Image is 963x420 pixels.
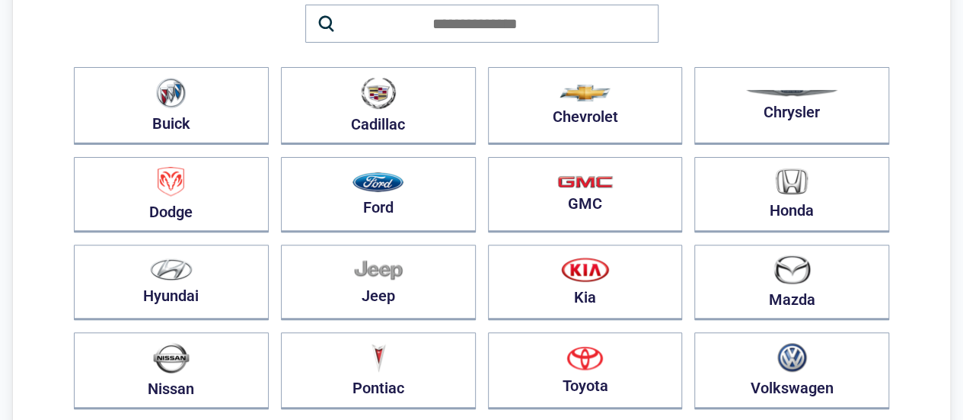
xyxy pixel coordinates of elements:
button: Cadillac [281,67,476,145]
button: Honda [694,157,889,232]
button: Chrysler [694,67,889,145]
button: Toyota [488,332,683,409]
button: Volkswagen [694,332,889,409]
button: GMC [488,157,683,232]
button: Jeep [281,245,476,320]
button: Dodge [74,157,269,232]
button: Hyundai [74,245,269,320]
button: Kia [488,245,683,320]
button: Ford [281,157,476,232]
button: Mazda [694,245,889,320]
button: Buick [74,67,269,145]
button: Chevrolet [488,67,683,145]
button: Nissan [74,332,269,409]
button: Pontiac [281,332,476,409]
